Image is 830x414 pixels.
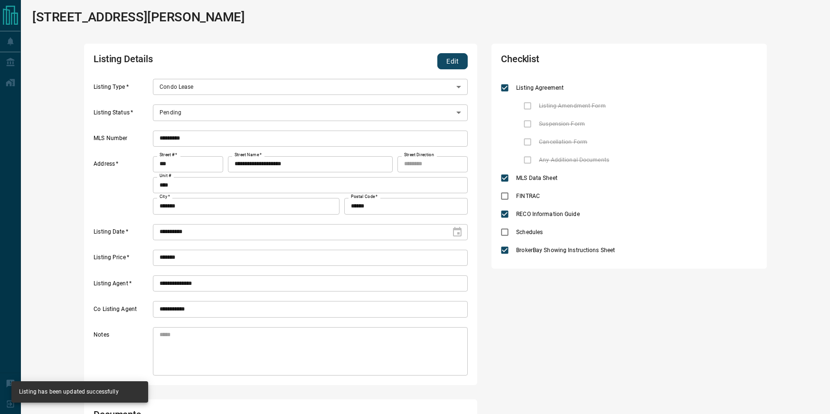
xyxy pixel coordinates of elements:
div: Condo Lease [153,79,468,95]
button: Edit [437,53,468,69]
label: MLS Number [94,134,151,147]
span: Suspension Form [537,120,587,128]
label: Address [94,160,151,214]
label: Listing Agent [94,280,151,292]
label: Street Direction [404,152,434,158]
label: Listing Type [94,83,151,95]
h1: [STREET_ADDRESS][PERSON_NAME] [32,9,245,25]
div: Listing has been updated successfully [19,384,119,400]
label: Listing Date [94,228,151,240]
label: Street Name [235,152,262,158]
span: Listing Agreement [514,84,566,92]
label: Listing Price [94,254,151,266]
label: Street # [160,152,177,158]
label: City [160,194,170,200]
span: MLS Data Sheet [514,174,560,182]
label: Unit # [160,173,171,179]
h2: Checklist [501,53,655,69]
h2: Listing Details [94,53,318,69]
span: Schedules [514,228,545,236]
span: Any Additional Documents [537,156,612,164]
div: Pending [153,104,468,121]
span: Cancellation Form [537,138,590,146]
label: Listing Status [94,109,151,121]
span: Listing Amendment Form [537,102,608,110]
span: FINTRAC [514,192,542,200]
label: Co Listing Agent [94,305,151,318]
label: Postal Code [351,194,377,200]
span: RECO Information Guide [514,210,582,218]
label: Notes [94,331,151,376]
span: BrokerBay Showing Instructions Sheet [514,246,617,254]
